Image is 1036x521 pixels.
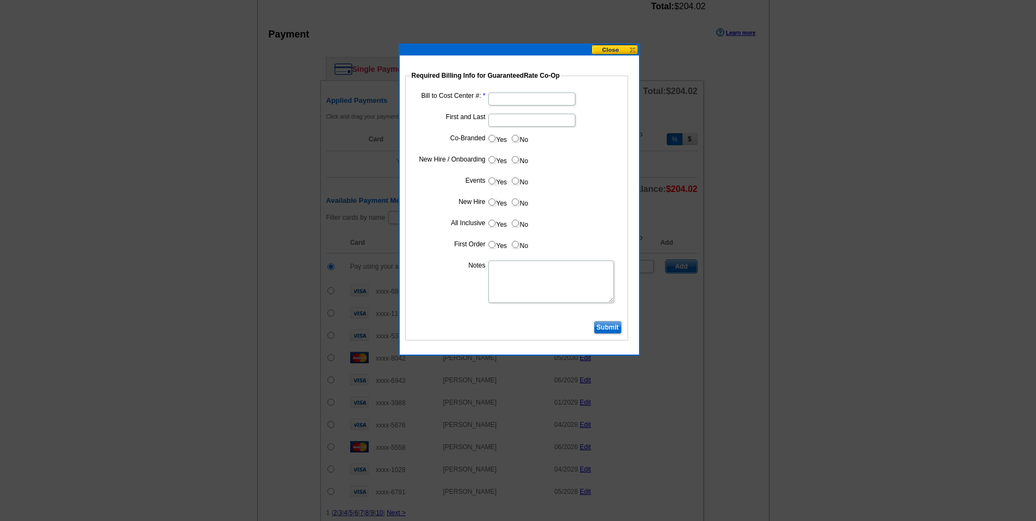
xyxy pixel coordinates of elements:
[511,238,528,251] label: No
[487,175,507,187] label: Yes
[512,156,519,163] input: No
[413,197,486,207] label: New Hire
[512,135,519,142] input: No
[512,220,519,227] input: No
[512,199,519,206] input: No
[511,153,528,166] label: No
[487,132,507,145] label: Yes
[487,238,507,251] label: Yes
[511,132,528,145] label: No
[488,156,495,163] input: Yes
[511,196,528,208] label: No
[487,153,507,166] label: Yes
[488,241,495,248] input: Yes
[511,175,528,187] label: No
[413,218,486,228] label: All Inclusive
[413,133,486,143] label: Co-Branded
[488,220,495,227] input: Yes
[487,217,507,230] label: Yes
[413,154,486,164] label: New Hire / Onboarding
[512,177,519,184] input: No
[488,177,495,184] input: Yes
[413,260,486,270] label: Notes
[487,196,507,208] label: Yes
[488,199,495,206] input: Yes
[413,176,486,185] label: Events
[411,71,561,80] legend: Required Billing Info for GuaranteedRate Co-Op
[818,268,1036,521] iframe: LiveChat chat widget
[512,241,519,248] input: No
[413,112,486,122] label: First and Last
[488,135,495,142] input: Yes
[413,91,486,101] label: Bill to Cost Center #:
[511,217,528,230] label: No
[413,239,486,249] label: First Order
[594,321,622,334] input: Submit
